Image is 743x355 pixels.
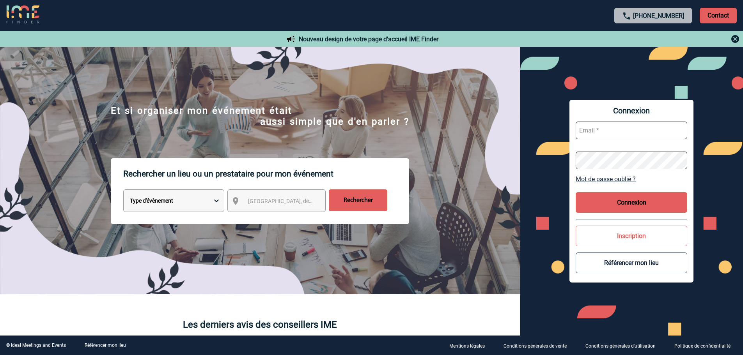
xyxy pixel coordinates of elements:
a: Conditions générales d'utilisation [579,342,668,349]
p: Mentions légales [449,343,485,349]
a: Référencer mon lieu [85,343,126,348]
button: Inscription [576,226,687,246]
a: Politique de confidentialité [668,342,743,349]
a: Mot de passe oublié ? [576,175,687,183]
div: © Ideal Meetings and Events [6,343,66,348]
button: Référencer mon lieu [576,253,687,273]
p: Rechercher un lieu ou un prestataire pour mon événement [123,158,409,189]
p: Conditions générales de vente [504,343,567,349]
a: [PHONE_NUMBER] [633,12,684,19]
input: Email * [576,122,687,139]
a: Mentions légales [443,342,497,349]
span: Connexion [576,106,687,115]
p: Politique de confidentialité [674,343,731,349]
input: Rechercher [329,189,387,211]
p: Conditions générales d'utilisation [585,343,656,349]
a: Conditions générales de vente [497,342,579,349]
p: Contact [700,8,737,23]
button: Connexion [576,192,687,213]
span: [GEOGRAPHIC_DATA], département, région... [248,198,356,204]
img: call-24-px.png [622,11,631,21]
